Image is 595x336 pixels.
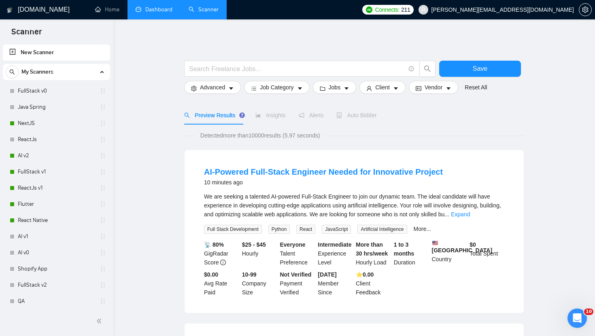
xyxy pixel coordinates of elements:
[344,85,349,91] span: caret-down
[100,120,106,127] span: holder
[204,241,224,248] b: 📡 80%
[392,240,430,267] div: Duration
[425,83,442,92] span: Vendor
[416,85,421,91] span: idcard
[96,317,104,325] span: double-left
[354,240,392,267] div: Hourly Load
[200,83,225,92] span: Advanced
[336,112,376,118] span: Auto Bidder
[202,270,240,297] div: Avg Rate Paid
[579,6,591,13] span: setting
[100,282,106,288] span: holder
[136,6,172,13] a: dashboardDashboard
[100,266,106,272] span: holder
[100,152,106,159] span: holder
[567,309,587,328] iframe: Intercom live chat
[184,112,242,118] span: Preview Results
[336,112,342,118] span: robot
[579,3,592,16] button: setting
[21,64,53,80] span: My Scanners
[18,180,95,196] a: ReactJs v1
[394,241,414,257] b: 1 to 3 months
[240,240,278,267] div: Hourly
[299,112,324,118] span: Alerts
[357,225,407,234] span: Artificial Intelligence
[244,81,309,94] button: barsJob Categorycaret-down
[278,240,317,267] div: Talent Preference
[100,104,106,110] span: holder
[366,85,372,91] span: user
[579,6,592,13] a: setting
[420,65,435,72] span: search
[356,241,388,257] b: More than 30 hrs/week
[393,85,399,91] span: caret-down
[18,212,95,228] a: React Native
[18,261,95,277] a: Shopify App
[260,83,293,92] span: Job Category
[6,66,19,78] button: search
[204,178,443,187] div: 10 minutes ago
[100,136,106,143] span: holder
[419,61,436,77] button: search
[401,5,410,14] span: 211
[220,260,226,265] span: info-circle
[18,83,95,99] a: FullStack v0
[6,69,18,75] span: search
[255,112,261,118] span: area-chart
[366,6,372,13] img: upwork-logo.png
[451,211,470,218] a: Expand
[280,241,306,248] b: Everyone
[100,249,106,256] span: holder
[189,6,219,13] a: searchScanner
[184,112,190,118] span: search
[100,185,106,191] span: holder
[18,228,95,245] a: AI v1
[100,201,106,207] span: holder
[251,85,257,91] span: bars
[202,240,240,267] div: GigRadar Score
[316,240,354,267] div: Experience Level
[9,44,104,61] a: New Scanner
[204,193,501,218] span: We are seeking a talented AI-powered Full-Stack Engineer to join our dynamic team. The ideal cand...
[7,4,13,17] img: logo
[195,131,326,140] span: Detected more than 10000 results (5.97 seconds)
[432,240,493,254] b: [GEOGRAPHIC_DATA]
[278,270,317,297] div: Payment Verified
[18,115,95,131] a: NextJS
[18,277,95,293] a: FullStack v2
[18,245,95,261] a: AI v0
[204,225,262,234] span: Full Stack Development
[297,85,303,91] span: caret-down
[191,85,197,91] span: setting
[409,81,458,94] button: idcardVendorcaret-down
[470,241,476,248] b: $ 0
[238,112,246,119] div: Tooltip anchor
[446,85,451,91] span: caret-down
[432,240,438,246] img: 🇺🇸
[100,88,106,94] span: holder
[444,211,449,218] span: ...
[316,270,354,297] div: Member Since
[100,217,106,224] span: holder
[320,85,325,91] span: folder
[189,64,405,74] input: Search Freelance Jobs...
[414,226,431,232] a: More...
[375,83,390,92] span: Client
[228,85,234,91] span: caret-down
[5,26,48,43] span: Scanner
[359,81,406,94] button: userClientcaret-down
[18,196,95,212] a: Flutter
[430,240,468,267] div: Country
[204,167,443,176] a: AI-Powered Full-Stack Engineer Needed for Innovative Project
[100,233,106,240] span: holder
[204,192,504,219] div: We are seeking a talented AI-powered Full-Stack Engineer to join our dynamic team. The ideal cand...
[100,298,106,304] span: holder
[329,83,341,92] span: Jobs
[318,271,336,278] b: [DATE]
[18,99,95,115] a: Java Spring
[584,309,593,315] span: 10
[280,271,312,278] b: Not Verified
[100,169,106,175] span: holder
[184,81,241,94] button: settingAdvancedcaret-down
[473,63,487,74] span: Save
